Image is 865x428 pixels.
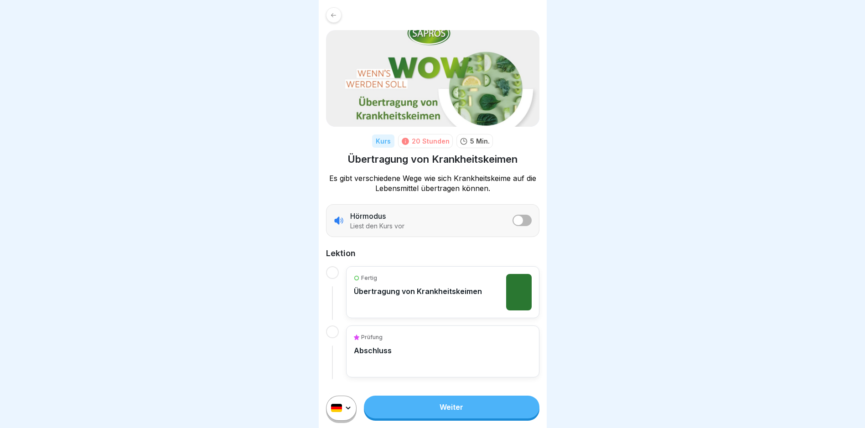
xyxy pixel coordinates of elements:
[350,211,386,221] p: Hörmodus
[350,222,404,230] p: Liest den Kurs vor
[326,30,539,127] img: nvh0m954qqb4ryavzfvnyj8v.png
[354,346,392,355] p: Abschluss
[347,153,518,166] h1: Übertragung von Krankheitskeimen
[354,287,482,296] p: Übertragung von Krankheitskeimen
[364,396,539,418] a: Weiter
[513,215,532,226] button: listener mode
[326,248,539,259] h2: Lektion
[354,274,532,310] a: FertigÜbertragung von Krankheitskeimen
[361,274,377,282] p: Fertig
[470,136,490,146] p: 5 Min.
[372,134,394,148] div: Kurs
[506,274,532,310] img: z2msxx18yjtari82m3y3x9yx.png
[354,333,532,370] a: PrüfungAbschluss
[412,136,450,146] div: 20 Stunden
[361,333,383,341] p: Prüfung
[326,173,539,193] p: Es gibt verschiedene Wege wie sich Krankheitskeime auf die Lebensmittel übertragen können.
[331,404,342,413] img: de.svg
